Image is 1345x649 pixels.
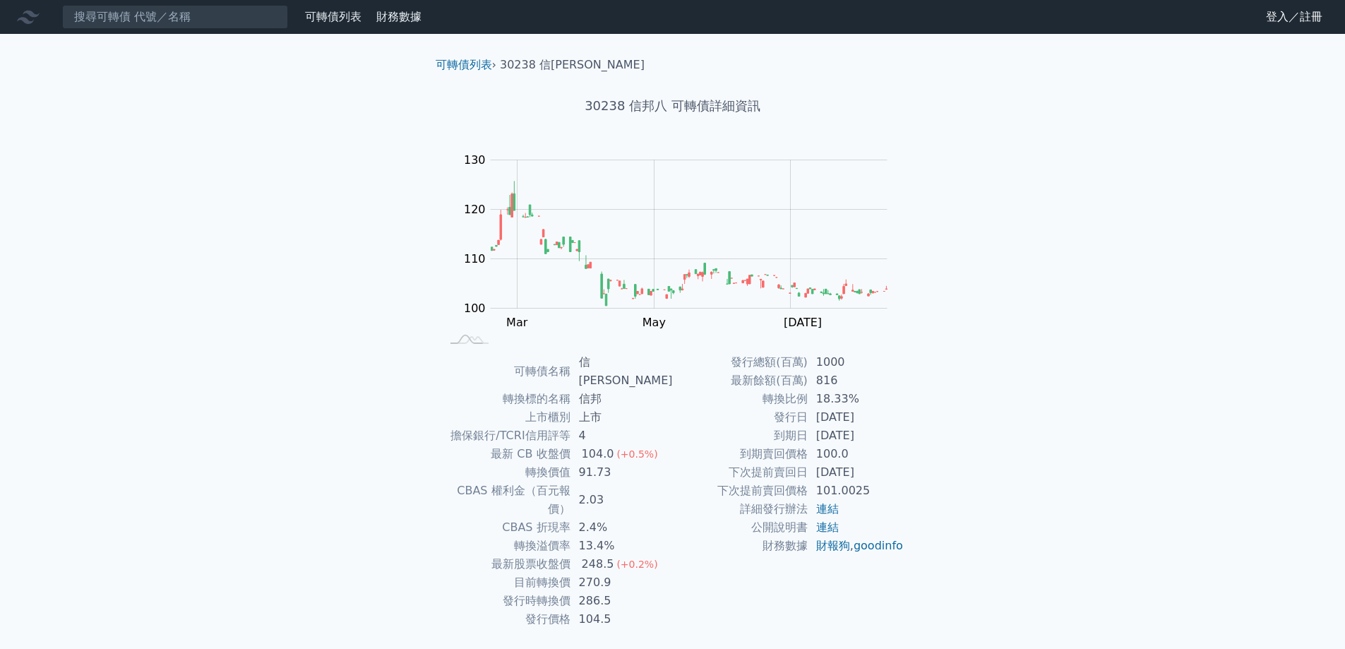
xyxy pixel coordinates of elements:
[570,390,673,408] td: 信邦
[424,96,921,116] h1: 30238 信邦八 可轉債詳細資訊
[570,592,673,610] td: 286.5
[642,316,666,329] tspan: May
[506,316,528,329] tspan: Mar
[441,463,570,482] td: 轉換價值
[441,592,570,610] td: 發行時轉換價
[816,502,839,516] a: 連結
[808,463,904,482] td: [DATE]
[570,353,673,390] td: 信[PERSON_NAME]
[441,482,570,518] td: CBAS 權利金（百元報價）
[808,537,904,555] td: ,
[441,445,570,463] td: 最新 CB 收盤價
[305,10,361,23] a: 可轉債列表
[570,573,673,592] td: 270.9
[808,371,904,390] td: 816
[441,353,570,390] td: 可轉債名稱
[436,58,492,71] a: 可轉債列表
[441,427,570,445] td: 擔保銀行/TCRI信用評等
[808,427,904,445] td: [DATE]
[464,302,486,315] tspan: 100
[464,153,486,167] tspan: 130
[62,5,288,29] input: 搜尋可轉債 代號／名稱
[436,56,496,73] li: ›
[441,573,570,592] td: 目前轉換價
[673,482,808,500] td: 下次提前賣回價格
[673,353,808,371] td: 發行總額(百萬)
[616,559,657,570] span: (+0.2%)
[1255,6,1334,28] a: 登入／註冊
[673,518,808,537] td: 公開說明書
[784,316,822,329] tspan: [DATE]
[673,445,808,463] td: 到期賣回價格
[808,390,904,408] td: 18.33%
[673,371,808,390] td: 最新餘額(百萬)
[441,555,570,573] td: 最新股票收盤價
[616,448,657,460] span: (+0.5%)
[816,539,850,552] a: 財報狗
[816,520,839,534] a: 連結
[570,537,673,555] td: 13.4%
[457,153,909,329] g: Chart
[808,482,904,500] td: 101.0025
[570,463,673,482] td: 91.73
[500,56,645,73] li: 30238 信[PERSON_NAME]
[570,518,673,537] td: 2.4%
[673,408,808,427] td: 發行日
[464,252,486,266] tspan: 110
[673,427,808,445] td: 到期日
[854,539,903,552] a: goodinfo
[673,500,808,518] td: 詳細發行辦法
[673,537,808,555] td: 財務數據
[464,203,486,216] tspan: 120
[579,445,617,463] div: 104.0
[808,408,904,427] td: [DATE]
[808,353,904,371] td: 1000
[579,555,617,573] div: 248.5
[570,408,673,427] td: 上市
[441,390,570,408] td: 轉換標的名稱
[376,10,422,23] a: 財務數據
[441,610,570,629] td: 發行價格
[441,518,570,537] td: CBAS 折現率
[570,427,673,445] td: 4
[673,390,808,408] td: 轉換比例
[441,537,570,555] td: 轉換溢價率
[808,445,904,463] td: 100.0
[441,408,570,427] td: 上市櫃別
[673,463,808,482] td: 下次提前賣回日
[570,610,673,629] td: 104.5
[570,482,673,518] td: 2.03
